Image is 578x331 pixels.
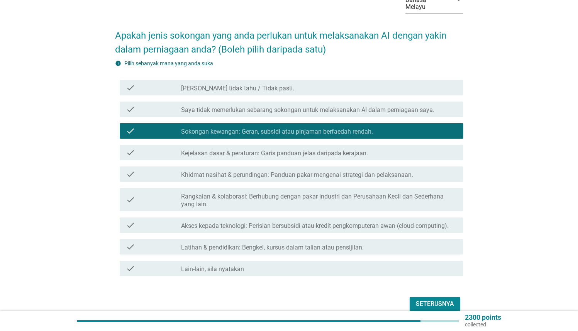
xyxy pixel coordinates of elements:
[181,244,364,251] label: Latihan & pendidikan: Bengkel, kursus dalam talian atau pensijilan.
[181,222,449,230] label: Akses kepada teknologi: Perisian bersubsidi atau kredit pengkomputeran awan (cloud computing).
[126,105,135,114] i: check
[181,149,368,157] label: Kejelasan dasar & peraturan: Garis panduan jelas daripada kerajaan.
[126,221,135,230] i: check
[126,126,135,136] i: check
[181,193,457,208] label: Rangkaian & kolaborasi: Berhubung dengan pakar industri dan Perusahaan Kecil dan Sederhana yang l...
[181,106,434,114] label: Saya tidak memerlukan sebarang sokongan untuk melaksanakan AI dalam perniagaan saya.
[126,148,135,157] i: check
[410,297,460,311] button: Seterusnya
[181,171,413,179] label: Khidmat nasihat & perundingan: Panduan pakar mengenai strategi dan pelaksanaan.
[115,60,121,66] i: info
[126,242,135,251] i: check
[181,85,294,92] label: [PERSON_NAME] tidak tahu / Tidak pasti.
[126,170,135,179] i: check
[126,83,135,92] i: check
[465,314,501,321] p: 2300 points
[465,321,501,328] p: collected
[115,21,463,56] h2: Apakah jenis sokongan yang anda perlukan untuk melaksanakan AI dengan yakin dalam perniagaan anda...
[181,128,373,136] label: Sokongan kewangan: Geran, subsidi atau pinjaman berfaedah rendah.
[126,264,135,273] i: check
[126,191,135,208] i: check
[416,299,454,309] div: Seterusnya
[181,265,244,273] label: Lain-lain, sila nyatakan
[124,60,213,66] label: Pilih sebanyak mana yang anda suka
